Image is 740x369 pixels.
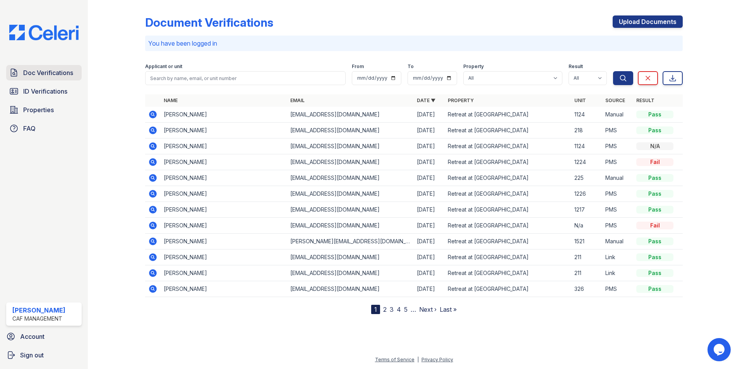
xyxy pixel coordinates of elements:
[371,305,380,314] div: 1
[571,123,602,138] td: 218
[571,249,602,265] td: 211
[12,306,65,315] div: [PERSON_NAME]
[445,186,571,202] td: Retreat at [GEOGRAPHIC_DATA]
[636,111,673,118] div: Pass
[414,123,445,138] td: [DATE]
[636,97,654,103] a: Result
[161,249,287,265] td: [PERSON_NAME]
[445,154,571,170] td: Retreat at [GEOGRAPHIC_DATA]
[383,306,387,313] a: 2
[602,107,633,123] td: Manual
[287,281,414,297] td: [EMAIL_ADDRESS][DOMAIN_NAME]
[445,218,571,234] td: Retreat at [GEOGRAPHIC_DATA]
[161,170,287,186] td: [PERSON_NAME]
[417,357,419,362] div: |
[445,281,571,297] td: Retreat at [GEOGRAPHIC_DATA]
[414,138,445,154] td: [DATE]
[571,218,602,234] td: N/a
[602,218,633,234] td: PMS
[414,186,445,202] td: [DATE]
[602,249,633,265] td: Link
[445,107,571,123] td: Retreat at [GEOGRAPHIC_DATA]
[574,97,586,103] a: Unit
[636,285,673,293] div: Pass
[417,97,435,103] a: Date ▼
[636,269,673,277] div: Pass
[613,15,683,28] a: Upload Documents
[6,121,82,136] a: FAQ
[571,170,602,186] td: 225
[6,65,82,80] a: Doc Verifications
[440,306,457,313] a: Last »
[390,306,394,313] a: 3
[20,350,44,360] span: Sign out
[636,142,673,150] div: N/A
[375,357,415,362] a: Terms of Service
[571,154,602,170] td: 1224
[602,138,633,154] td: PMS
[164,97,178,103] a: Name
[571,107,602,123] td: 1124
[12,315,65,323] div: CAF Management
[636,237,673,245] div: Pass
[445,170,571,186] td: Retreat at [GEOGRAPHIC_DATA]
[414,107,445,123] td: [DATE]
[287,186,414,202] td: [EMAIL_ADDRESS][DOMAIN_NAME]
[148,39,680,48] p: You have been logged in
[352,63,364,70] label: From
[23,105,54,114] span: Properties
[414,234,445,249] td: [DATE]
[397,306,401,313] a: 4
[287,249,414,265] td: [EMAIL_ADDRESS][DOMAIN_NAME]
[602,123,633,138] td: PMS
[419,306,437,313] a: Next ›
[636,222,673,229] div: Fail
[287,107,414,123] td: [EMAIL_ADDRESS][DOMAIN_NAME]
[6,84,82,99] a: ID Verifications
[287,154,414,170] td: [EMAIL_ADDRESS][DOMAIN_NAME]
[636,126,673,134] div: Pass
[287,265,414,281] td: [EMAIL_ADDRESS][DOMAIN_NAME]
[161,186,287,202] td: [PERSON_NAME]
[161,123,287,138] td: [PERSON_NAME]
[602,170,633,186] td: Manual
[287,138,414,154] td: [EMAIL_ADDRESS][DOMAIN_NAME]
[3,25,85,40] img: CE_Logo_Blue-a8612792a0a2168367f1c8372b55b34899dd931a85d93a1a3d3e32e68fde9ad4.png
[569,63,583,70] label: Result
[707,338,732,361] iframe: chat widget
[6,102,82,118] a: Properties
[287,218,414,234] td: [EMAIL_ADDRESS][DOMAIN_NAME]
[287,202,414,218] td: [EMAIL_ADDRESS][DOMAIN_NAME]
[445,138,571,154] td: Retreat at [GEOGRAPHIC_DATA]
[414,249,445,265] td: [DATE]
[290,97,305,103] a: Email
[636,174,673,182] div: Pass
[445,123,571,138] td: Retreat at [GEOGRAPHIC_DATA]
[20,332,45,341] span: Account
[3,329,85,344] a: Account
[287,170,414,186] td: [EMAIL_ADDRESS][DOMAIN_NAME]
[445,249,571,265] td: Retreat at [GEOGRAPHIC_DATA]
[571,138,602,154] td: 1124
[161,265,287,281] td: [PERSON_NAME]
[161,107,287,123] td: [PERSON_NAME]
[411,305,416,314] span: …
[602,186,633,202] td: PMS
[408,63,414,70] label: To
[571,281,602,297] td: 326
[3,347,85,363] a: Sign out
[463,63,484,70] label: Property
[602,202,633,218] td: PMS
[571,234,602,249] td: 1521
[414,265,445,281] td: [DATE]
[602,265,633,281] td: Link
[161,202,287,218] td: [PERSON_NAME]
[414,170,445,186] td: [DATE]
[445,202,571,218] td: Retreat at [GEOGRAPHIC_DATA]
[636,206,673,214] div: Pass
[161,138,287,154] td: [PERSON_NAME]
[571,202,602,218] td: 1217
[161,234,287,249] td: [PERSON_NAME]
[287,234,414,249] td: [PERSON_NAME][EMAIL_ADDRESS][DOMAIN_NAME]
